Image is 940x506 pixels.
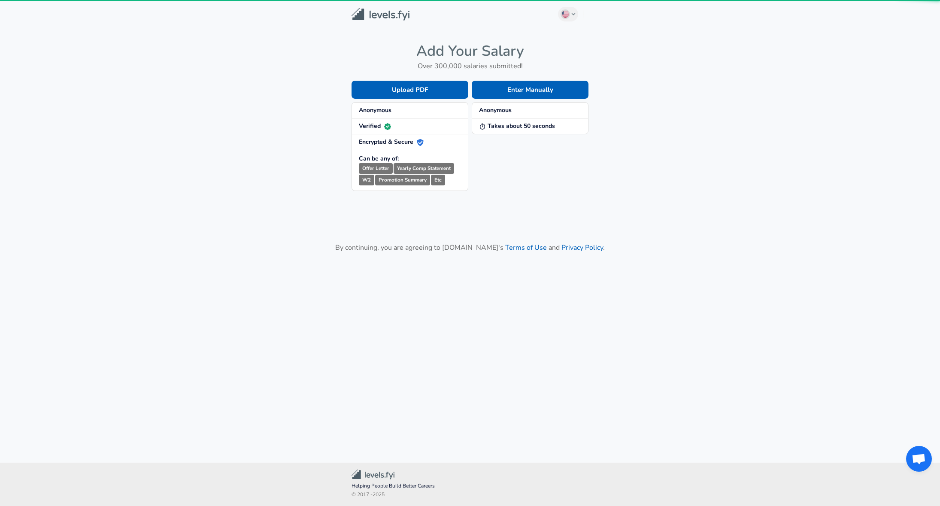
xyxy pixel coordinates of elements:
[359,122,391,130] strong: Verified
[352,8,409,21] img: Levels.fyi
[359,138,424,146] strong: Encrypted & Secure
[505,243,547,252] a: Terms of Use
[394,163,454,174] small: Yearly Comp Statement
[352,60,588,72] h6: Over 300,000 salaries submitted!
[352,482,588,491] span: Helping People Build Better Careers
[431,175,445,185] small: Etc
[561,243,603,252] a: Privacy Policy
[479,106,512,114] strong: Anonymous
[375,175,430,185] small: Promotion Summary
[352,81,468,99] button: Upload PDF
[472,81,588,99] button: Enter Manually
[479,122,555,130] strong: Takes about 50 seconds
[562,11,569,18] img: English (US)
[359,155,399,163] strong: Can be any of:
[359,175,374,185] small: W2
[352,491,588,499] span: © 2017 - 2025
[906,446,932,472] div: Open chat
[359,106,391,114] strong: Anonymous
[352,470,394,479] img: Levels.fyi Community
[359,163,393,174] small: Offer Letter
[352,42,588,60] h4: Add Your Salary
[558,7,579,21] button: English (US)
